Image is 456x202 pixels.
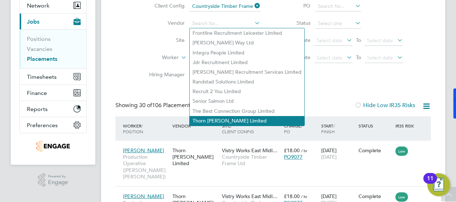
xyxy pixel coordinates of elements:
[123,154,169,180] span: Production Operative ([PERSON_NAME] [PERSON_NAME])
[20,69,86,85] button: Timesheets
[220,119,282,138] div: Site
[317,54,342,61] span: Select date
[278,20,310,26] label: Status
[123,123,143,134] span: / Position
[367,54,393,61] span: Select date
[319,144,357,164] div: [DATE]
[121,143,431,149] a: [PERSON_NAME]Production Operative ([PERSON_NAME] [PERSON_NAME])Thorn [PERSON_NAME] LimitedVistry ...
[222,193,277,199] span: Vistry Works East Midl…
[315,19,361,29] input: Select one
[27,106,48,112] span: Reports
[190,19,260,29] input: Search for...
[19,140,87,152] a: Go to home page
[190,96,304,106] li: Senior Salmon Ltd
[321,154,337,160] span: [DATE]
[190,87,304,96] li: Recruit 2 You Limited
[20,14,86,29] button: Jobs
[427,178,433,188] div: 11
[171,144,220,170] div: Thorn [PERSON_NAME] Limited
[284,193,300,199] span: £18.00
[301,148,307,153] span: / hr
[284,123,303,134] span: / PO
[143,37,185,43] label: Site
[20,29,86,68] div: Jobs
[123,193,164,199] span: [PERSON_NAME]
[123,147,164,154] span: [PERSON_NAME]
[27,35,51,42] a: Positions
[317,37,342,44] span: Select date
[139,102,193,109] span: 106 Placements
[27,18,39,25] span: Jobs
[48,179,68,186] span: Engage
[190,1,260,11] input: Search for...
[20,117,86,133] button: Preferences
[143,71,185,78] label: Hiring Manager
[354,53,363,62] span: To
[27,73,57,80] span: Timesheets
[394,119,418,132] div: IR35 Risk
[222,154,280,167] span: Countryside Timber Frame Ltd
[137,54,179,61] label: Worker
[143,3,185,9] label: Client Config
[284,147,300,154] span: £18.00
[143,20,185,26] label: Vendor
[358,193,392,199] div: Complete
[20,101,86,117] button: Reports
[190,77,304,87] li: Randstad Solutions Limited
[36,140,70,152] img: thornbaker-logo-retina.png
[190,116,304,126] li: Thorn [PERSON_NAME] Limited
[315,1,361,11] input: Search for...
[27,56,57,62] a: Placements
[190,58,304,67] li: Jdr Recruitment Limited
[355,102,415,109] label: Hide Low IR35 Risks
[190,28,304,38] li: Frontline Recruitment Leicester Limited
[190,48,304,58] li: Integra People Limited
[395,146,408,156] span: Low
[319,119,357,138] div: Start
[48,173,68,179] span: Powered by
[27,2,49,9] span: Network
[171,119,220,132] div: Vendor
[367,37,393,44] span: Select date
[222,147,277,154] span: Vistry Works East Midl…
[27,122,58,129] span: Preferences
[354,35,363,45] span: To
[190,67,304,77] li: [PERSON_NAME] Recruitment Services Limited
[395,192,408,202] span: Low
[222,123,254,134] span: / Client Config
[357,119,394,132] div: Status
[282,119,319,138] div: Charge
[27,45,52,52] a: Vacancies
[301,194,307,199] span: / hr
[121,189,431,195] a: [PERSON_NAME]Production Operative ([PERSON_NAME] [PERSON_NAME])Thorn [PERSON_NAME] LimitedVistry ...
[358,147,392,154] div: Complete
[190,38,304,48] li: [PERSON_NAME] Way Ltd
[27,90,47,96] span: Finance
[38,173,68,187] a: Powered byEngage
[190,106,304,116] li: The Best Connection Group Limited
[139,102,152,109] span: 30 of
[321,123,335,134] span: / Finish
[121,119,171,138] div: Worker
[427,173,450,196] button: Open Resource Center, 11 new notifications
[284,154,303,160] span: PO9077
[115,102,194,109] div: Showing
[278,3,310,9] label: PO
[20,85,86,101] button: Finance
